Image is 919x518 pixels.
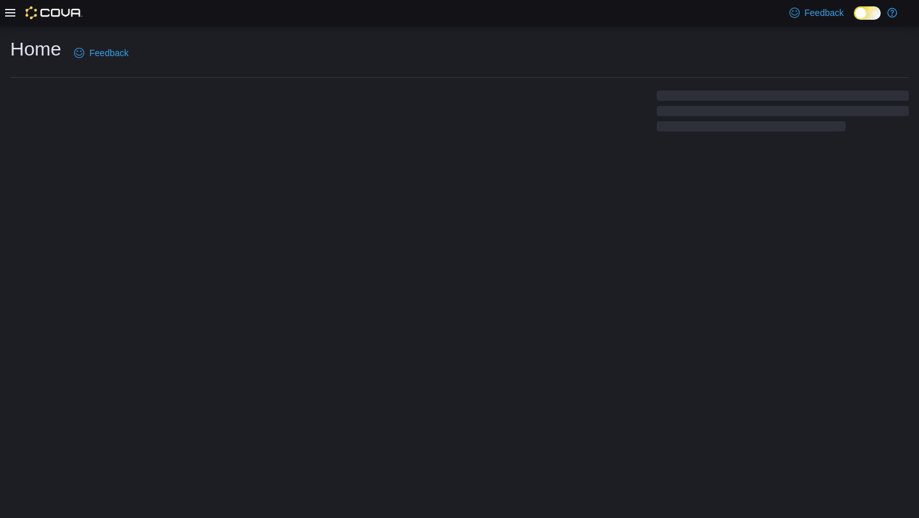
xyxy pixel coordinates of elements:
[26,6,82,19] img: Cova
[89,47,128,59] span: Feedback
[657,93,909,134] span: Loading
[10,36,61,62] h1: Home
[69,40,133,66] a: Feedback
[854,6,881,20] input: Dark Mode
[805,6,844,19] span: Feedback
